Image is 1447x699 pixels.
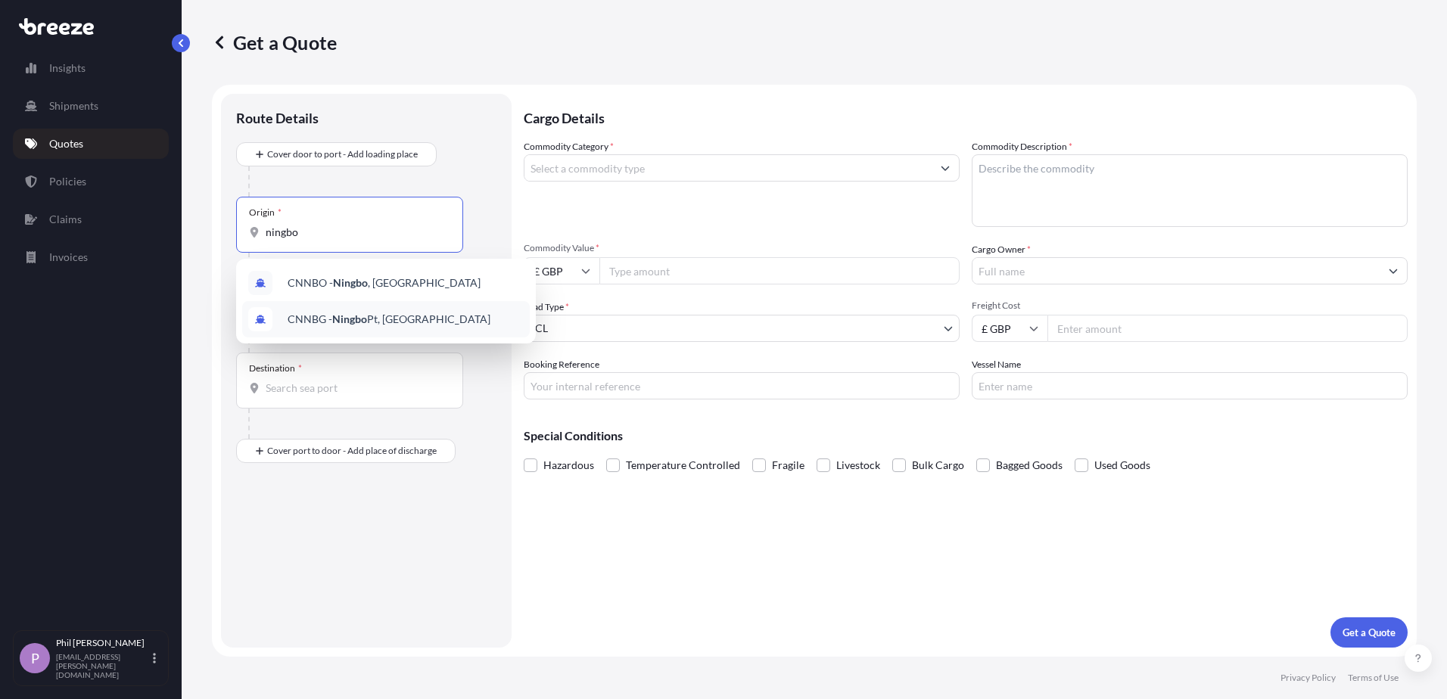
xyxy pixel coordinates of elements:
input: Type amount [599,257,960,284]
p: Claims [49,212,82,227]
p: Get a Quote [1343,625,1396,640]
label: Commodity Description [972,139,1072,154]
input: Your internal reference [524,372,960,399]
span: Cover door to port - Add loading place [267,147,418,162]
input: Enter amount [1047,315,1408,342]
p: Shipments [49,98,98,113]
p: Cargo Details [524,94,1408,139]
label: Vessel Name [972,357,1021,372]
label: Booking Reference [524,357,599,372]
p: Privacy Policy [1281,672,1336,684]
span: Hazardous [543,454,594,477]
input: Destination [266,381,444,396]
p: Invoices [49,250,88,265]
label: Commodity Category [524,139,614,154]
span: LCL [531,321,548,336]
span: Freight Cost [972,300,1408,312]
input: Select a commodity type [524,154,932,182]
span: Used Goods [1094,454,1150,477]
span: Bulk Cargo [912,454,964,477]
span: CNNBG - Pt, [GEOGRAPHIC_DATA] [288,312,490,327]
span: Livestock [836,454,880,477]
span: Commodity Value [524,242,960,254]
span: Cover port to door - Add place of discharge [267,443,437,458]
div: Destination [249,362,302,374]
span: CNNBO - , [GEOGRAPHIC_DATA] [288,275,481,290]
p: Quotes [49,136,83,151]
b: Ningbo [332,312,367,325]
p: Policies [49,174,86,189]
p: Route Details [236,109,319,127]
div: Origin [249,207,282,219]
p: [EMAIL_ADDRESS][PERSON_NAME][DOMAIN_NAME] [56,652,150,679]
input: Origin [266,225,444,240]
p: Insights [49,61,86,76]
span: P [31,651,39,666]
span: Temperature Controlled [626,454,740,477]
p: Special Conditions [524,430,1408,442]
span: Load Type [524,300,569,315]
b: Ningbo [333,276,368,289]
p: Get a Quote [212,30,337,54]
button: Show suggestions [1380,257,1407,284]
input: Full name [972,257,1380,284]
span: Bagged Goods [996,454,1063,477]
div: Show suggestions [236,259,536,343]
label: Cargo Owner [972,242,1031,257]
button: Show suggestions [932,154,959,182]
p: Phil [PERSON_NAME] [56,637,150,649]
span: Fragile [772,454,804,477]
input: Enter name [972,372,1408,399]
p: Terms of Use [1348,672,1399,684]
